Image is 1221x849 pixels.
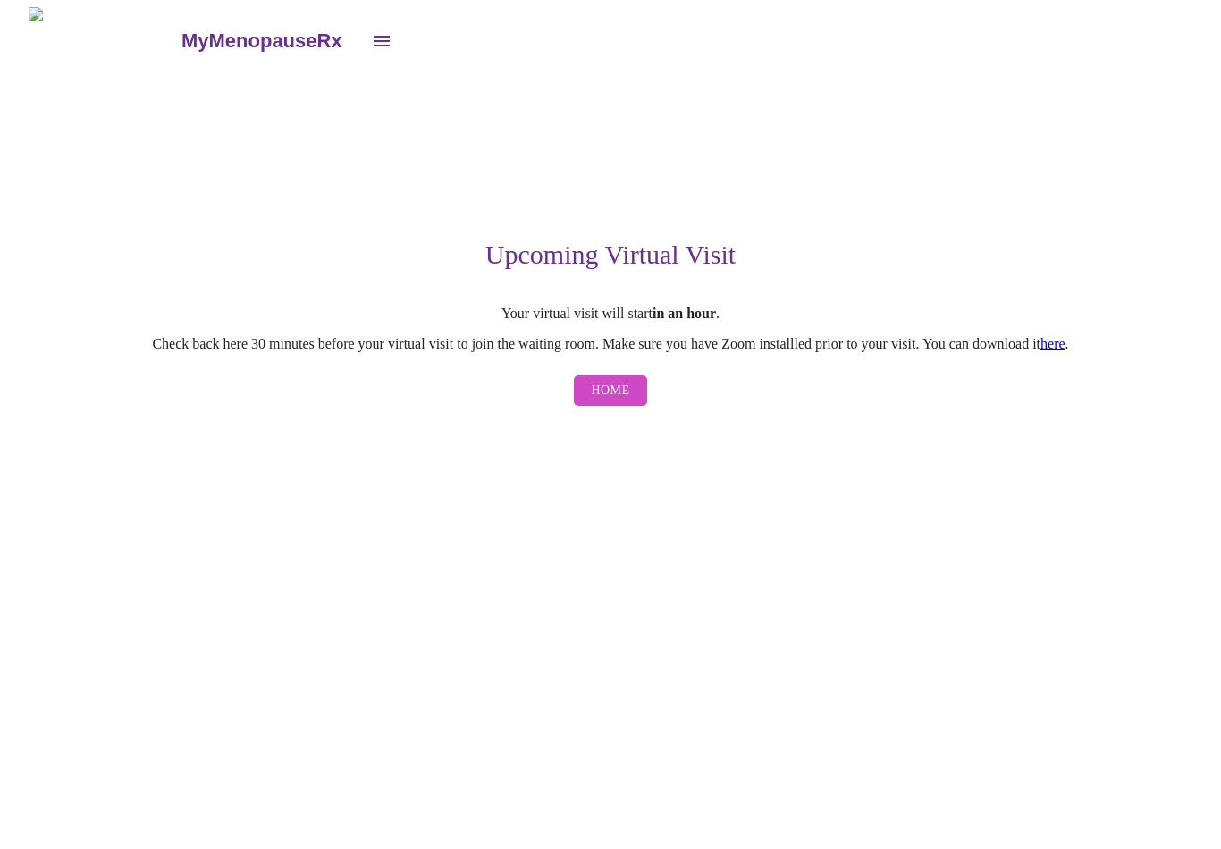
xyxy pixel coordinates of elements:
[569,366,653,416] a: Home
[179,10,359,72] a: MyMenopauseRx
[181,29,342,53] h3: MyMenopauseRx
[653,306,716,321] strong: in an hour
[592,380,630,402] span: Home
[574,375,648,407] button: Home
[60,336,1161,352] p: Check back here 30 minutes before your virtual visit to join the waiting room. Make sure you have...
[29,7,179,74] img: MyMenopauseRx Logo
[360,20,403,63] button: open drawer
[60,240,1161,270] h3: Upcoming Virtual Visit
[1040,336,1065,351] a: here
[60,306,1161,322] p: Your virtual visit will start .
